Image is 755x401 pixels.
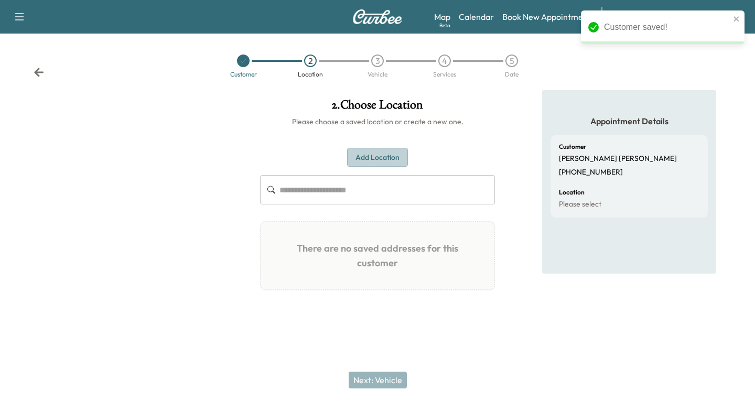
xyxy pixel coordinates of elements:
button: Add Location [347,148,408,167]
h1: 2 . Choose Location [260,99,495,116]
div: Customer [230,71,257,78]
div: Customer saved! [604,21,730,34]
div: Vehicle [368,71,387,78]
div: Beta [439,21,450,29]
p: Please select [559,200,601,209]
div: Date [505,71,519,78]
p: [PHONE_NUMBER] [559,168,623,177]
div: 4 [438,55,451,67]
div: 5 [505,55,518,67]
p: [PERSON_NAME] [PERSON_NAME] [559,154,677,164]
h6: Please choose a saved location or create a new one. [260,116,495,127]
div: 2 [304,55,317,67]
h1: There are no saved addresses for this customer [269,231,486,281]
div: Location [298,71,323,78]
div: Services [433,71,456,78]
h5: Appointment Details [551,115,708,127]
div: Back [34,67,44,78]
a: Book New Appointment [502,10,591,23]
button: close [733,15,740,23]
img: Curbee Logo [352,9,403,24]
div: 3 [371,55,384,67]
a: MapBeta [434,10,450,23]
h6: Location [559,189,585,196]
a: Calendar [459,10,494,23]
h6: Customer [559,144,586,150]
